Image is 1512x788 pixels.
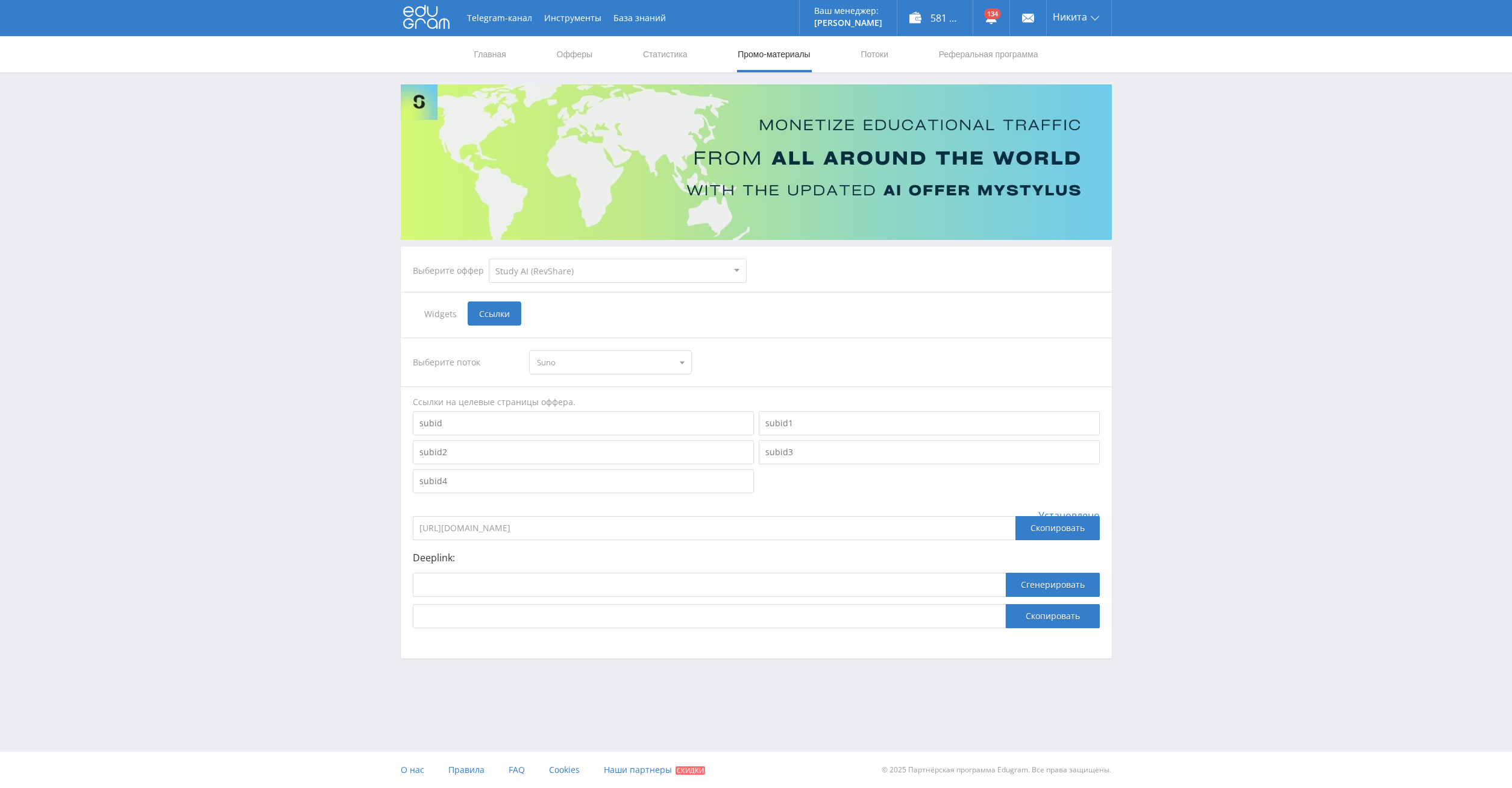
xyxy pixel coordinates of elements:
p: [PERSON_NAME] [814,18,882,28]
a: Потоки [859,36,889,72]
span: Suno [537,351,673,374]
div: Ссылки на целевые страницы оффера. [413,396,1100,408]
span: Никита [1053,12,1087,22]
a: Главная [473,36,507,72]
input: subid1 [759,411,1100,435]
div: Выберите оффер [413,266,489,276]
span: Установлено [1038,510,1100,521]
a: О нас [401,752,424,788]
div: Выберите поток [413,350,518,374]
button: Сгенерировать [1006,573,1100,597]
div: © 2025 Партнёрская программа Edugram. Все права защищены. [762,752,1111,788]
a: Офферы [556,36,594,72]
span: Cookies [549,764,580,775]
span: Правила [448,764,485,775]
a: FAQ [509,752,525,788]
a: Промо-материалы [736,36,811,72]
span: О нас [401,764,424,775]
span: Ссылки [468,301,521,326]
input: subid [413,411,754,435]
a: Статистика [642,36,689,72]
a: Cookies [549,752,580,788]
p: Ваш менеджер: [814,6,882,16]
a: Наши партнеры Скидки [604,752,705,788]
input: subid3 [759,440,1100,464]
span: FAQ [509,764,525,775]
span: Скидки [676,766,705,775]
input: subid2 [413,440,754,464]
p: Deeplink: [413,552,1100,563]
img: Banner [401,84,1112,240]
input: subid4 [413,469,754,493]
div: Скопировать [1015,516,1100,540]
span: Widgets [413,301,468,326]
a: Реферальная программа [938,36,1040,72]
button: Скопировать [1006,604,1100,628]
span: Наши партнеры [604,764,672,775]
a: Правила [448,752,485,788]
